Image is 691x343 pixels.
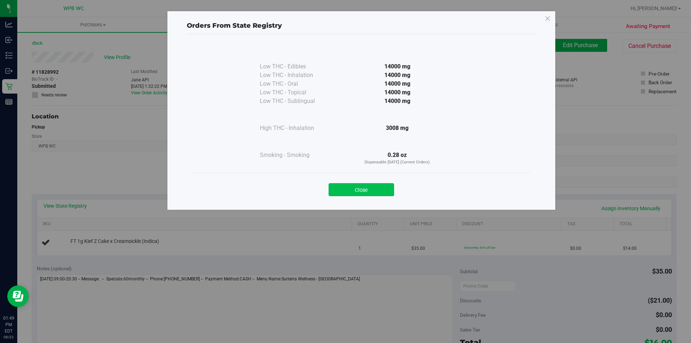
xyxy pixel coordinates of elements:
[7,285,29,307] iframe: Resource center
[332,159,463,166] p: Dispensable [DATE] (Current Orders)
[332,151,463,166] div: 0.28 oz
[332,97,463,105] div: 14000 mg
[332,62,463,71] div: 14000 mg
[260,80,332,88] div: Low THC - Oral
[260,71,332,80] div: Low THC - Inhalation
[260,124,332,132] div: High THC - Inhalation
[260,151,332,159] div: Smoking - Smoking
[332,124,463,132] div: 3008 mg
[187,22,282,30] span: Orders From State Registry
[260,62,332,71] div: Low THC - Edibles
[260,88,332,97] div: Low THC - Topical
[260,97,332,105] div: Low THC - Sublingual
[332,71,463,80] div: 14000 mg
[332,88,463,97] div: 14000 mg
[329,183,394,196] button: Close
[332,80,463,88] div: 14000 mg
